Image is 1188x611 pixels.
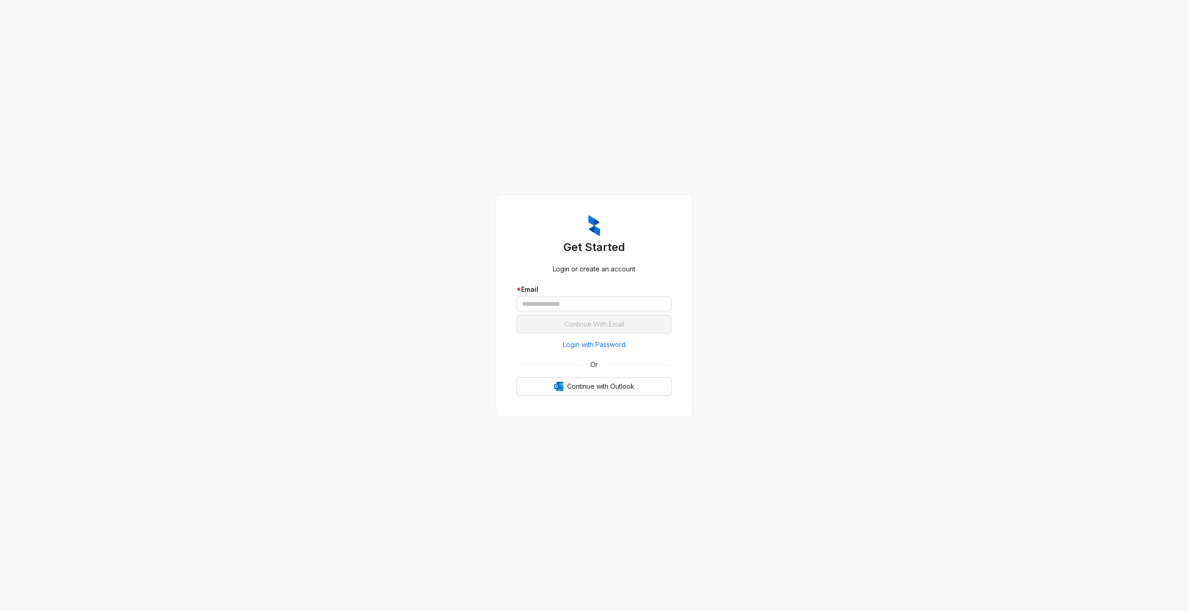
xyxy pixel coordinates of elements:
span: Login with Password [563,340,626,350]
div: Email [517,284,671,295]
button: Login with Password [517,337,671,352]
img: ZumaIcon [588,215,600,237]
img: Outlook [554,382,563,391]
span: Or [584,360,604,370]
button: OutlookContinue with Outlook [517,377,671,396]
div: Login or create an account [517,264,671,274]
span: Continue with Outlook [567,381,634,392]
h3: Get Started [517,240,671,255]
button: Continue With Email [517,315,671,334]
